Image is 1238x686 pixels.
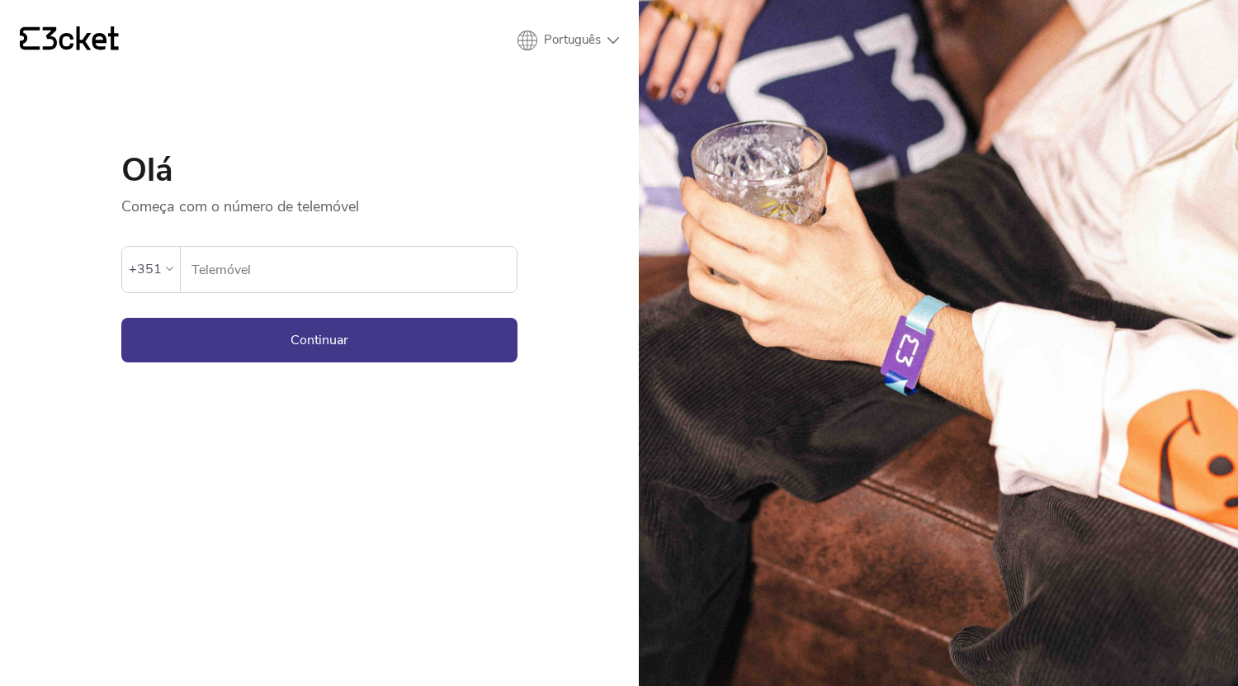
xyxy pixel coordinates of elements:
[121,154,517,187] h1: Olá
[20,26,119,54] a: {' '}
[181,247,517,293] label: Telemóvel
[20,27,40,50] g: {' '}
[191,247,517,292] input: Telemóvel
[121,187,517,216] p: Começa com o número de telemóvel
[121,318,517,362] button: Continuar
[129,257,162,281] div: +351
